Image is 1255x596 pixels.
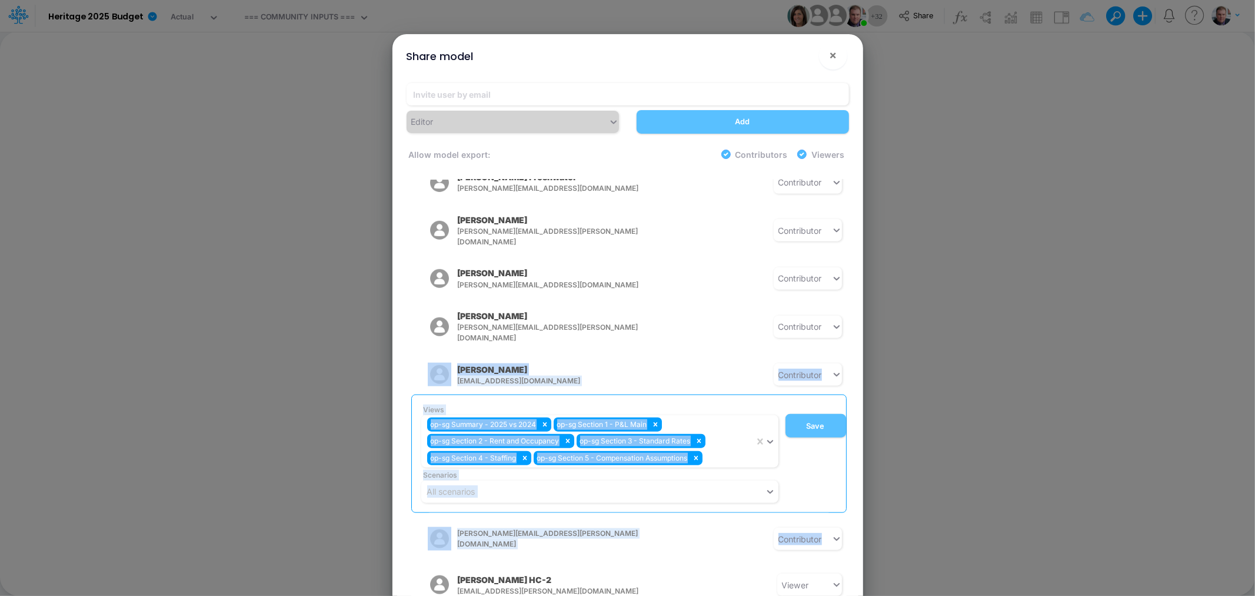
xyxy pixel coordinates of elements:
div: op-sg Section 4 - Staffing [427,451,518,465]
img: rounded user avatar [428,315,451,339]
button: rounded user avatar[PERSON_NAME][EMAIL_ADDRESS][DOMAIN_NAME] [411,359,589,390]
div: op-sg Section 5 - Compensation Assumptions [534,451,690,465]
span: [PERSON_NAME][EMAIL_ADDRESS][DOMAIN_NAME] [457,280,650,290]
div: Viewer [782,579,809,591]
span: [EMAIL_ADDRESS][DOMAIN_NAME] [457,376,642,386]
img: rounded user avatar [428,218,451,242]
div: Share model [407,48,474,64]
div: Contributor [778,176,822,188]
p: [PERSON_NAME] [457,310,527,322]
span: × [829,48,837,62]
div: Contributor [778,272,822,284]
label: Viewers [811,148,844,161]
img: rounded user avatar [428,527,451,551]
button: rounded user avatar[PERSON_NAME][PERSON_NAME][EMAIL_ADDRESS][PERSON_NAME][DOMAIN_NAME] [411,309,589,344]
p: [PERSON_NAME] HC-2 [457,574,551,586]
div: op-sg Section 1 - P&L Main [554,418,649,432]
label: Allow model export: [407,148,490,161]
div: Contributor [778,224,822,237]
span: [PERSON_NAME][EMAIL_ADDRESS][PERSON_NAME][DOMAIN_NAME] [457,226,650,247]
div: Contributor [778,369,822,381]
p: [PERSON_NAME] [457,267,527,279]
button: rounded user avatar[PERSON_NAME][EMAIL_ADDRESS][PERSON_NAME][DOMAIN_NAME] [411,524,589,554]
div: op-sg Summary - 2025 vs 2024 [427,418,538,432]
span: [PERSON_NAME][EMAIL_ADDRESS][DOMAIN_NAME] [457,183,650,194]
span: Views [421,405,778,415]
div: All scenarios [427,486,475,498]
div: op-sg Section 3 - Standard Rates [577,434,693,448]
img: rounded user avatar [428,363,451,386]
div: Contributor [778,320,822,333]
button: rounded user avatar[PERSON_NAME] Freshwater[PERSON_NAME][EMAIL_ADDRESS][DOMAIN_NAME] [411,167,589,198]
span: [PERSON_NAME][EMAIL_ADDRESS][PERSON_NAME][DOMAIN_NAME] [457,528,650,549]
span: Scenarios [421,470,778,481]
label: Contributors [735,148,788,161]
img: rounded user avatar [428,267,451,290]
div: op-sg Section 2 - Rent and Occupancy [427,434,561,448]
span: [PERSON_NAME][EMAIL_ADDRESS][PERSON_NAME][DOMAIN_NAME] [457,322,650,343]
div: Contributor [778,533,822,545]
button: rounded user avatar[PERSON_NAME][PERSON_NAME][EMAIL_ADDRESS][DOMAIN_NAME] [411,263,589,294]
button: Close [819,41,847,69]
input: Invite user by email [407,83,849,105]
p: [PERSON_NAME] [457,214,527,226]
button: rounded user avatar[PERSON_NAME][PERSON_NAME][EMAIL_ADDRESS][PERSON_NAME][DOMAIN_NAME] [411,213,589,248]
img: rounded user avatar [428,171,451,194]
p: [PERSON_NAME] [457,363,527,376]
